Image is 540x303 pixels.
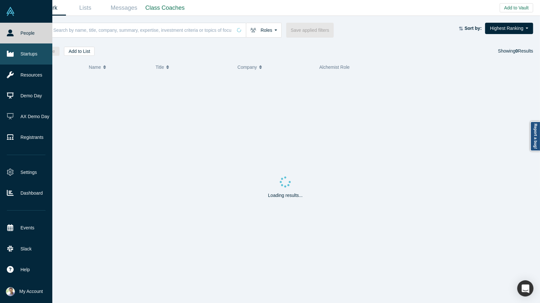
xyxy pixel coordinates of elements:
button: Name [89,60,149,74]
strong: 0 [516,48,518,54]
button: My Account [6,287,43,296]
button: Highest Ranking [485,23,533,34]
img: Ravi Belani's Account [6,287,15,296]
button: Title [156,60,231,74]
button: Add to Vault [500,3,533,12]
img: Alchemist Vault Logo [6,7,15,16]
a: Class Coaches [143,0,187,16]
a: Lists [66,0,105,16]
button: Company [238,60,313,74]
button: Save applied filters [286,23,334,38]
div: Showing [498,47,533,56]
button: Roles [246,23,282,38]
strong: Sort by: [465,26,482,31]
input: Search by name, title, company, summary, expertise, investment criteria or topics of focus [53,22,232,38]
span: Company [238,60,257,74]
button: Add to List [64,47,95,56]
span: Help [20,266,30,273]
span: Title [156,60,164,74]
span: Results [516,48,533,54]
span: Name [89,60,101,74]
span: My Account [19,288,43,295]
span: Alchemist Role [319,65,350,70]
p: Loading results... [268,192,303,199]
a: Messages [105,0,143,16]
a: Report a bug! [530,121,540,151]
